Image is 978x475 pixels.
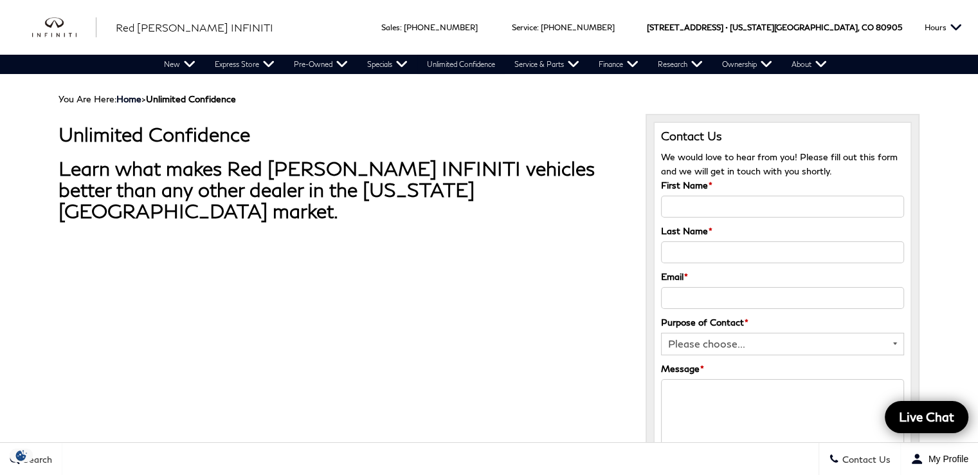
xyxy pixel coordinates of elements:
[589,55,648,74] a: Finance
[417,55,505,74] a: Unlimited Confidence
[146,93,236,104] strong: Unlimited Confidence
[6,449,36,462] img: Opt-Out Icon
[512,23,537,32] span: Service
[892,409,961,425] span: Live Chat
[205,55,284,74] a: Express Store
[20,454,52,465] span: Search
[400,23,402,32] span: :
[32,17,96,38] a: infiniti
[116,21,273,33] span: Red [PERSON_NAME] INFINITI
[284,55,358,74] a: Pre-Owned
[661,224,712,238] label: Last Name
[661,362,704,376] label: Message
[381,23,400,32] span: Sales
[648,55,712,74] a: Research
[839,454,891,465] span: Contact Us
[885,401,968,433] a: Live Chat
[661,151,898,176] span: We would love to hear from you! Please fill out this form and we will get in touch with you shortly.
[923,454,968,464] span: My Profile
[661,315,748,330] label: Purpose of Contact
[116,93,141,104] a: Home
[358,55,417,74] a: Specials
[537,23,539,32] span: :
[505,55,589,74] a: Service & Parts
[661,270,688,284] label: Email
[32,17,96,38] img: INFINITI
[59,93,919,104] div: Breadcrumbs
[661,178,712,192] label: First Name
[404,23,478,32] a: [PHONE_NUMBER]
[712,55,782,74] a: Ownership
[901,443,978,475] button: Open user profile menu
[116,93,236,104] span: >
[541,23,615,32] a: [PHONE_NUMBER]
[59,93,236,104] span: You Are Here:
[154,55,837,74] nav: Main Navigation
[661,129,904,144] h3: Contact Us
[154,55,205,74] a: New
[116,20,273,35] a: Red [PERSON_NAME] INFINITI
[59,124,626,145] h1: Unlimited Confidence
[59,156,595,222] strong: Learn what makes Red [PERSON_NAME] INFINITI vehicles better than any other dealer in the [US_STAT...
[6,449,36,462] section: Click to Open Cookie Consent Modal
[647,23,902,32] a: [STREET_ADDRESS] • [US_STATE][GEOGRAPHIC_DATA], CO 80905
[782,55,837,74] a: About
[59,248,419,451] iframe: YouTube video player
